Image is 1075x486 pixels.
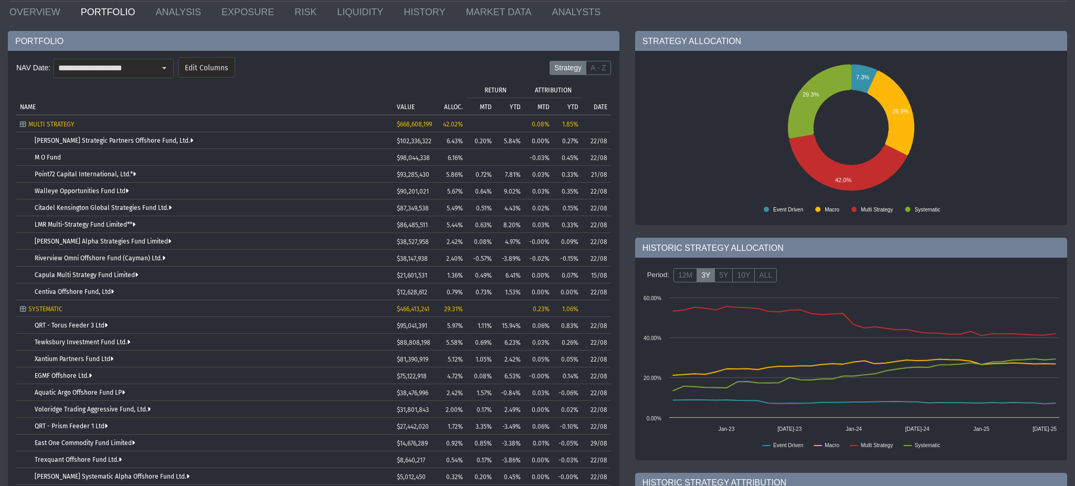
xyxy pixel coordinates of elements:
p: NAME [20,103,36,111]
a: LMR Multi-Strategy Fund Limited** [35,221,135,228]
p: MTD [537,103,550,111]
a: Voloridge Trading Aggressive Fund, Ltd. [35,406,151,413]
span: 6.16% [448,154,463,162]
a: [PERSON_NAME] Strategic Partners Offshore Fund, Ltd. [35,137,193,144]
text: 42.0% [835,177,851,183]
span: 22/08 [591,221,607,229]
text: Systematic [914,442,940,448]
p: RETURN [484,87,507,94]
text: 7.3% [856,74,869,80]
div: Select [155,59,173,77]
td: 0.08% [467,367,496,384]
td: 1.05% [467,351,496,367]
span: 22/08 [591,238,607,246]
span: 42.02% [443,121,463,128]
span: 4.72% [447,373,463,380]
td: 0.20% [467,132,496,149]
text: 29.3% [803,91,819,98]
span: 0.92% [446,440,463,447]
td: -0.10% [553,418,582,435]
td: -0.15% [553,250,582,267]
text: 40.00% [644,335,661,341]
td: 0.06% [524,418,553,435]
a: [PERSON_NAME] Alpha Strategies Fund Limited [35,238,171,245]
td: 0.00% [524,468,553,485]
a: HISTORY [396,2,458,23]
td: 0.03% [524,384,553,401]
td: 0.00% [524,267,553,283]
span: $38,527,958 [397,238,429,246]
text: Jan-23 [718,426,734,431]
td: 4.43% [496,199,524,216]
a: Centiva Offshore Fund, Ltd [35,288,114,295]
label: 5Y [714,268,733,283]
span: 22/08 [591,373,607,380]
td: 0.69% [467,334,496,351]
span: 2.42% [447,238,463,246]
text: Multi Strategy [861,442,893,448]
a: ANALYSTS [544,2,614,23]
a: PORTFOLIO [73,2,148,23]
td: -0.03% [524,149,553,166]
text: Event Driven [773,207,803,213]
a: Xantium Partners Fund Ltd [35,355,113,363]
span: $38,476,996 [397,389,428,397]
td: 0.85% [467,435,496,451]
text: [DATE]-25 [1032,426,1057,431]
td: -0.05% [553,435,582,451]
text: Systematic [914,207,940,213]
a: Riverview Omni Offshore Fund (Cayman) Ltd. [35,255,165,262]
td: 0.83% [553,317,582,334]
td: -0.02% [524,250,553,267]
label: Strategy [550,61,586,75]
label: A - Z [586,61,611,75]
span: 0.79% [447,289,463,296]
span: $27,442,020 [397,423,429,430]
a: RISK [287,2,329,23]
td: -0.84% [496,384,524,401]
a: ANALYSIS [147,2,214,23]
span: 5.86% [446,171,463,178]
span: 22/08 [591,138,607,145]
div: NAV Date: [16,59,53,77]
span: $668,608,199 [397,121,432,128]
span: 29/08 [591,440,607,447]
td: 0.33% [553,166,582,183]
td: 0.17% [467,451,496,468]
span: $8,640,217 [397,457,425,464]
span: 5.67% [447,188,463,195]
td: 0.00% [524,451,553,468]
a: Citadel Kensington Global Strategies Fund Ltd. [35,204,172,212]
span: 6.43% [447,138,463,145]
text: Multi Strategy [861,207,893,213]
td: 0.05% [553,351,582,367]
span: 5.12% [448,356,463,363]
td: Column ALLOC. [433,81,467,114]
td: 0.03% [524,166,553,183]
p: YTD [510,103,521,111]
p: VALUE [397,103,415,111]
span: 22/08 [591,457,607,464]
span: 22/08 [591,205,607,212]
text: [DATE]-24 [905,426,929,431]
td: 0.07% [553,267,582,283]
td: 0.14% [553,367,582,384]
td: 0.00% [524,401,553,418]
td: 0.06% [524,317,553,334]
span: $88,808,198 [397,339,430,346]
td: 0.05% [524,351,553,367]
td: 6.41% [496,267,524,283]
td: 0.33% [553,216,582,233]
span: 22/08 [591,356,607,363]
p: MTD [480,103,492,111]
label: 12M [673,268,697,283]
td: -0.00% [524,233,553,250]
text: Macro [825,207,839,213]
span: 5.44% [447,221,463,229]
td: -3.38% [496,435,524,451]
label: 10Y [732,268,755,283]
td: Column YTD [496,98,524,114]
td: 0.17% [467,401,496,418]
td: Column DATE [582,81,611,114]
td: 0.45% [496,468,524,485]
